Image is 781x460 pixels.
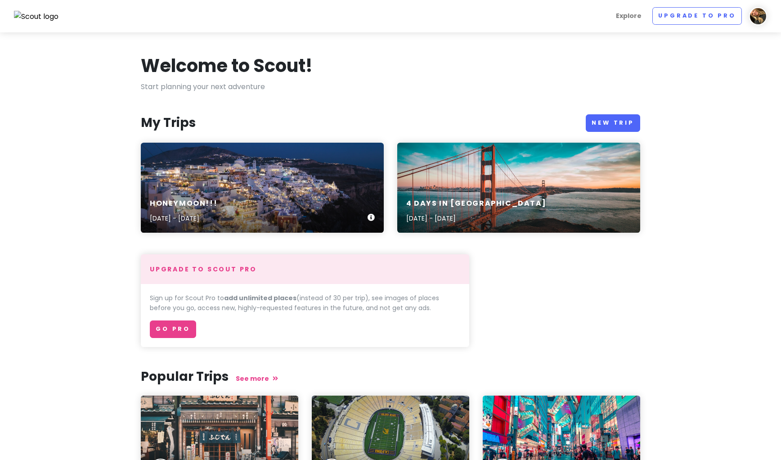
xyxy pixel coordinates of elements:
a: See more [236,374,278,383]
p: [DATE] - [DATE] [150,213,217,223]
h3: My Trips [141,115,196,131]
p: Start planning your next adventure [141,81,640,93]
strong: add unlimited places [224,293,296,302]
a: Upgrade to Pro [652,7,742,25]
a: 4 Days in [GEOGRAPHIC_DATA][DATE] - [DATE] [397,143,640,233]
a: Go Pro [150,320,196,338]
h3: Popular Trips [141,369,640,385]
a: a night view of a town with a mountain in the backgroundHoneymoon!!![DATE] - [DATE] [141,143,384,233]
img: Scout logo [14,11,59,23]
p: Sign up for Scout Pro to (instead of 30 per trip), see images of places before you go, access new... [150,293,460,313]
h6: 4 Days in [GEOGRAPHIC_DATA] [406,199,546,208]
a: New Trip [586,114,640,132]
p: [DATE] - [DATE] [406,213,546,223]
h1: Welcome to Scout! [141,54,313,77]
a: Explore [612,7,645,25]
h4: Upgrade to Scout Pro [150,265,460,273]
h6: Honeymoon!!! [150,199,217,208]
img: User profile [749,7,767,25]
